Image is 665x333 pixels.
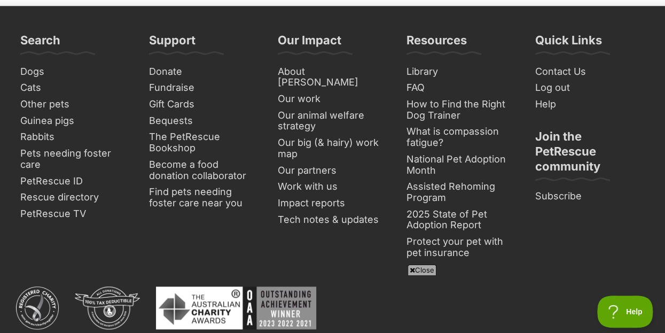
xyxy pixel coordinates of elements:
a: Pets needing foster care [16,145,134,173]
a: About [PERSON_NAME] [273,64,392,91]
a: Our animal welfare strategy [273,107,392,135]
iframe: Advertisement [74,280,592,328]
a: What is compassion fatigue? [402,123,520,151]
a: Library [402,64,520,80]
a: Find pets needing foster care near you [145,184,263,211]
h3: Join the PetRescue community [535,129,645,180]
a: Assisted Rehoming Program [402,179,520,206]
a: Help [531,96,649,113]
h3: Search [20,33,60,54]
a: Rabbits [16,129,134,145]
a: The PetRescue Bookshop [145,129,263,156]
a: PetRescue TV [16,206,134,222]
a: Bequests [145,113,263,129]
iframe: Help Scout Beacon - Open [597,296,654,328]
h3: Our Impact [278,33,341,54]
a: Log out [531,80,649,96]
a: Tech notes & updates [273,212,392,228]
a: Dogs [16,64,134,80]
a: Our work [273,91,392,107]
a: National Pet Adoption Month [402,151,520,179]
a: 2025 State of Pet Adoption Report [402,206,520,234]
a: Donate [145,64,263,80]
h3: Resources [406,33,467,54]
span: Close [408,265,436,275]
a: Become a food donation collaborator [145,157,263,184]
h3: Quick Links [535,33,602,54]
img: ACNC [16,286,59,329]
a: Our big (& hairy) work map [273,135,392,162]
a: Gift Cards [145,96,263,113]
a: Other pets [16,96,134,113]
a: How to Find the Right Dog Trainer [402,96,520,123]
a: Rescue directory [16,189,134,206]
a: Work with us [273,179,392,195]
a: PetRescue ID [16,173,134,190]
a: Fundraise [145,80,263,96]
h3: Support [149,33,195,54]
a: FAQ [402,80,520,96]
a: Cats [16,80,134,96]
a: Guinea pigs [16,113,134,129]
a: Contact Us [531,64,649,80]
a: Subscribe [531,188,649,205]
a: Our partners [273,162,392,179]
a: Impact reports [273,195,392,212]
a: Protect your pet with pet insurance [402,234,520,261]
